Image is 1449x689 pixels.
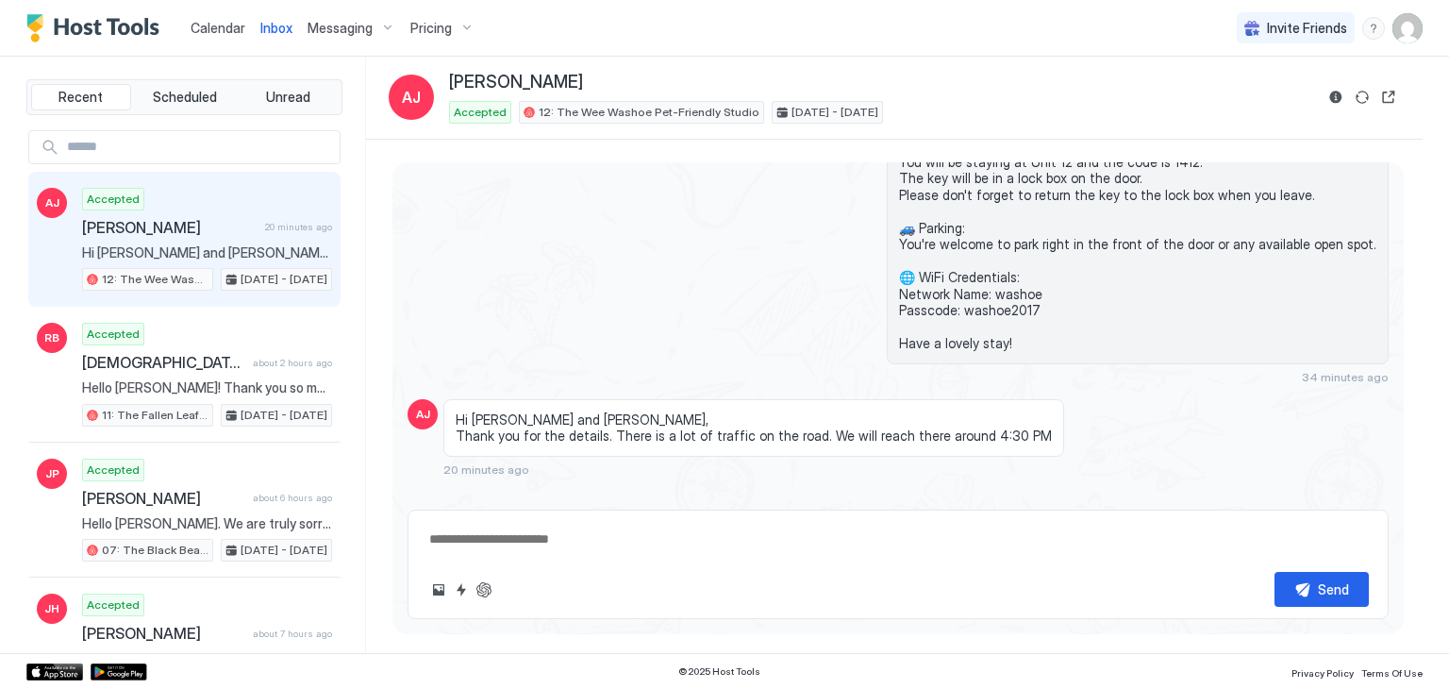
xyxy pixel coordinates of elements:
[899,22,1376,352] span: Hi [PERSON_NAME], thanks for booking your stay with us! Details of your Booking: 📍 [STREET_ADDRES...
[1239,495,1367,514] div: Scheduled Messages
[473,579,495,601] button: ChatGPT Auto Reply
[87,191,140,208] span: Accepted
[791,104,878,121] span: [DATE] - [DATE]
[1362,17,1385,40] div: menu
[266,89,310,106] span: Unread
[238,84,338,110] button: Unread
[539,104,759,121] span: 12: The Wee Washoe Pet-Friendly Studio
[1351,86,1374,109] button: Sync reservation
[1267,20,1347,37] span: Invite Friends
[1324,86,1347,109] button: Reservation information
[454,104,507,121] span: Accepted
[82,353,245,372] span: [DEMOGRAPHIC_DATA] Basardeh
[82,218,258,237] span: [PERSON_NAME]
[26,664,83,681] a: App Store
[1361,667,1423,679] span: Terms Of Use
[253,492,332,504] span: about 6 hours ago
[45,194,59,211] span: AJ
[308,20,373,37] span: Messaging
[44,600,59,617] span: JH
[443,462,529,477] span: 20 minutes ago
[265,221,332,233] span: 20 minutes ago
[1392,13,1423,43] div: User profile
[450,579,473,601] button: Quick reply
[241,271,327,288] span: [DATE] - [DATE]
[102,542,208,559] span: 07: The Black Bear King Studio
[416,406,430,423] span: AJ
[1377,86,1400,109] button: Open reservation
[87,597,140,613] span: Accepted
[82,515,332,532] span: Hello [PERSON_NAME]. We are truly sorry for the experience you had upon arrival. This is absolute...
[260,18,292,38] a: Inbox
[191,18,245,38] a: Calendar
[45,465,59,482] span: JP
[191,20,245,36] span: Calendar
[678,665,760,678] span: © 2025 Host Tools
[1302,370,1389,384] span: 34 minutes ago
[1213,492,1389,517] button: Scheduled Messages
[1361,662,1423,681] a: Terms Of Use
[253,628,332,640] span: about 7 hours ago
[31,84,131,110] button: Recent
[87,462,140,479] span: Accepted
[427,579,450,601] button: Upload image
[59,131,340,163] input: Input Field
[82,624,245,643] span: [PERSON_NAME]
[26,14,168,42] a: Host Tools Logo
[44,329,59,346] span: RB
[153,89,217,106] span: Scheduled
[26,79,342,115] div: tab-group
[402,86,421,109] span: AJ
[449,72,583,93] span: [PERSON_NAME]
[87,326,140,343] span: Accepted
[456,412,1052,445] span: Hi [PERSON_NAME] and [PERSON_NAME], Thank you for the details. There is a lot of traffic on the r...
[1318,580,1349,599] div: Send
[82,379,332,396] span: Hello [PERSON_NAME]! Thank you so much for staying with us; it was a pleasure to host you! We hop...
[102,271,208,288] span: 12: The Wee Washoe Pet-Friendly Studio
[260,20,292,36] span: Inbox
[135,84,235,110] button: Scheduled
[1291,662,1354,681] a: Privacy Policy
[253,357,332,369] span: about 2 hours ago
[102,407,208,424] span: 11: The Fallen Leaf Pet Friendly Studio
[91,664,147,681] a: Google Play Store
[82,489,245,508] span: [PERSON_NAME]
[82,650,332,667] span: thank you!
[82,244,332,261] span: Hi [PERSON_NAME] and [PERSON_NAME], Thank you for the details. There is a lot of traffic on the r...
[1274,572,1369,607] button: Send
[241,407,327,424] span: [DATE] - [DATE]
[241,542,327,559] span: [DATE] - [DATE]
[1291,667,1354,679] span: Privacy Policy
[58,89,103,106] span: Recent
[410,20,452,37] span: Pricing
